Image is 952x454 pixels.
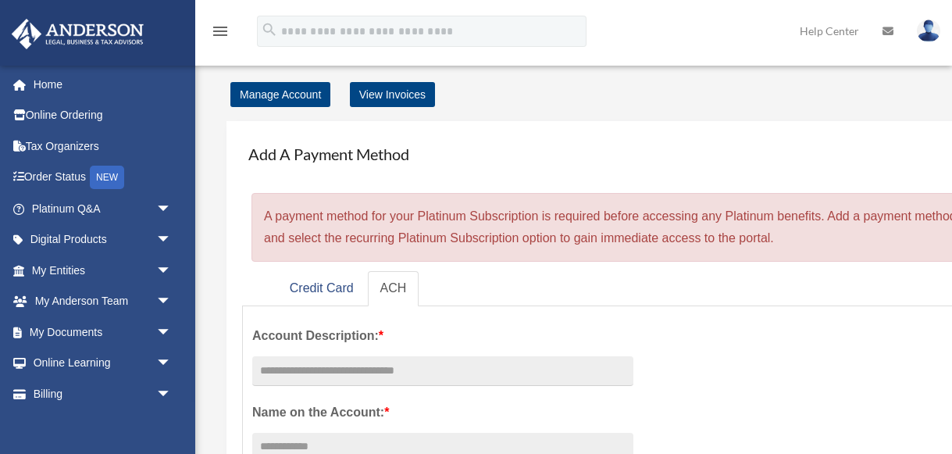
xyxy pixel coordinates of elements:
[156,193,187,225] span: arrow_drop_down
[368,271,419,306] a: ACH
[11,193,195,224] a: Platinum Q&Aarrow_drop_down
[11,378,195,409] a: Billingarrow_drop_down
[211,22,230,41] i: menu
[11,255,195,286] a: My Entitiesarrow_drop_down
[156,378,187,410] span: arrow_drop_down
[277,271,366,306] a: Credit Card
[252,402,633,424] label: Name on the Account:
[11,224,195,256] a: Digital Productsarrow_drop_down
[11,286,195,317] a: My Anderson Teamarrow_drop_down
[11,162,195,194] a: Order StatusNEW
[211,27,230,41] a: menu
[350,82,435,107] a: View Invoices
[156,348,187,380] span: arrow_drop_down
[90,166,124,189] div: NEW
[252,325,633,347] label: Account Description:
[230,82,330,107] a: Manage Account
[156,286,187,318] span: arrow_drop_down
[156,316,187,349] span: arrow_drop_down
[261,21,278,38] i: search
[11,316,195,348] a: My Documentsarrow_drop_down
[11,348,195,379] a: Online Learningarrow_drop_down
[156,255,187,287] span: arrow_drop_down
[7,19,148,49] img: Anderson Advisors Platinum Portal
[11,130,195,162] a: Tax Organizers
[11,100,195,131] a: Online Ordering
[11,69,195,100] a: Home
[917,20,940,42] img: User Pic
[156,224,187,256] span: arrow_drop_down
